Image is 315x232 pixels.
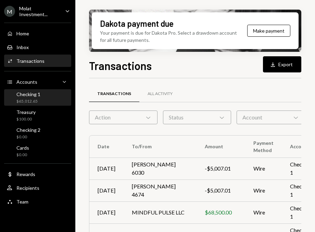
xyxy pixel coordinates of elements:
div: Action [89,111,157,124]
div: Checking 1 [16,91,40,97]
th: To/From [124,136,197,158]
a: Checking 2$0.00 [4,125,71,141]
div: Home [16,31,29,36]
a: Inbox [4,41,71,53]
div: Your payment is due for Dakota Pro. Select a drawdown account for all future payments. [100,29,243,44]
div: $65,012.65 [16,98,40,104]
div: Accounts [16,79,37,85]
a: Cards$0.00 [4,143,71,159]
div: Transactions [16,58,45,64]
th: Payment Method [245,136,282,158]
td: Wire [245,158,282,179]
div: [DATE] [98,164,115,173]
div: Dakota payment due [100,18,174,29]
div: [DATE] [98,208,115,217]
td: [PERSON_NAME] 4674 [124,179,197,201]
div: Rewards [16,171,35,177]
div: M [4,6,15,17]
td: Wire [245,201,282,223]
button: Make payment [247,25,290,37]
div: All Activity [148,91,173,97]
th: Date [89,136,124,158]
div: $68,500.00 [205,208,237,217]
h1: Transactions [89,59,152,72]
div: Account [237,111,305,124]
div: $0.00 [16,134,40,140]
div: Cards [16,145,29,151]
a: Accounts [4,76,71,88]
a: Transactions [4,55,71,67]
a: Recipients [4,182,71,194]
div: $100.00 [16,116,36,122]
th: Amount [197,136,245,158]
div: [DATE] [98,186,115,195]
button: Export [263,56,301,72]
a: All Activity [139,85,181,103]
div: Inbox [16,44,29,50]
a: Home [4,27,71,39]
div: Status [163,111,231,124]
div: -$5,007.01 [205,186,237,195]
td: Wire [245,179,282,201]
div: Team [16,199,28,205]
a: Treasury$100.00 [4,107,71,124]
div: Recipients [16,185,39,191]
div: Treasury [16,109,36,115]
div: $0.00 [16,152,29,158]
div: Transactions [97,91,131,97]
a: Checking 1$65,012.65 [4,89,71,106]
td: MINDFUL PULSE LLC [124,201,197,223]
td: [PERSON_NAME] 6030 [124,158,197,179]
a: Transactions [89,85,139,103]
div: -$5,007.01 [205,164,237,173]
a: Rewards [4,168,71,180]
div: Molat Investment... [19,5,60,17]
a: Team [4,195,71,208]
div: Checking 2 [16,127,40,133]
